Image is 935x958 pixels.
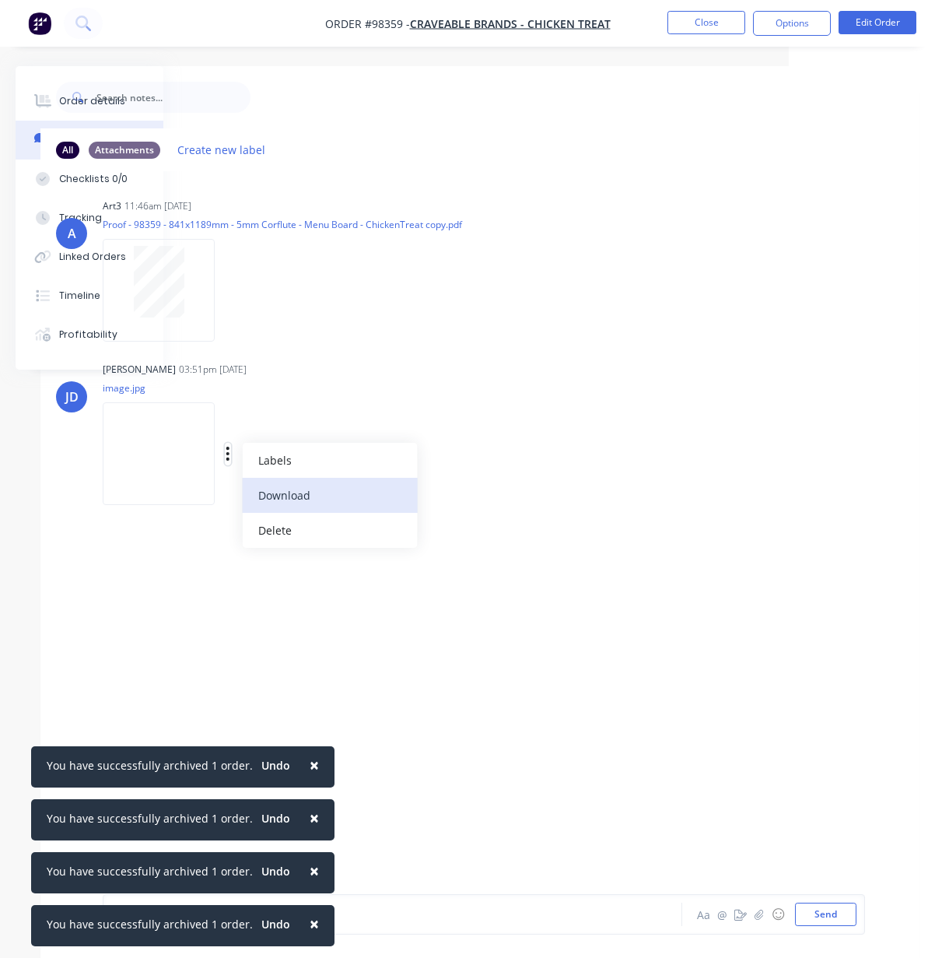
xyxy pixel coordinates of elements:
button: Options [753,11,831,36]
button: Collaborate [16,121,163,160]
input: Search notes... [96,82,250,113]
button: Order details [16,82,163,121]
span: × [310,807,319,829]
button: Create new label [170,139,274,160]
a: Craveable Brands - Chicken Treat [410,16,611,31]
p: Proof - 98359 - 841x1189mm - 5mm Corflute - Menu Board - ChickenTreat copy.pdf [103,218,462,231]
button: Undo [253,807,299,830]
button: ☺ [769,905,787,924]
div: All [56,142,79,159]
button: Timeline [16,276,163,315]
div: You have successfully archived 1 order. [47,863,253,879]
div: A [68,224,76,243]
div: [PERSON_NAME] [103,363,176,377]
div: JD [65,388,79,406]
span: × [310,754,319,776]
button: Linked Orders [16,237,163,276]
button: Edit Order [839,11,916,34]
button: Download [242,478,417,513]
div: 11:46am [DATE] [124,199,191,213]
button: Close [294,746,334,784]
button: Delete [242,513,417,548]
div: 03:51pm [DATE] [179,363,247,377]
button: Close [294,852,334,890]
div: Attachments [89,142,160,159]
span: × [310,860,319,882]
button: Tracking [16,198,163,237]
div: art3 [103,199,121,213]
button: Aa [694,905,713,924]
span: × [310,913,319,935]
button: Checklists 0/0 [16,160,163,198]
div: You have successfully archived 1 order. [47,757,253,774]
button: Labels [242,443,417,478]
button: Undo [253,860,299,883]
button: Close [294,799,334,837]
p: image.jpg [103,381,388,395]
button: Undo [253,754,299,777]
button: @ [713,905,731,924]
button: Send [795,903,856,926]
div: You have successfully archived 1 order. [47,916,253,932]
button: Close [667,11,745,34]
div: You have successfully archived 1 order. [47,810,253,826]
button: Undo [253,913,299,936]
button: Close [294,905,334,942]
img: Factory [28,12,51,35]
button: Profitability [16,315,163,354]
span: Order #98359 - [325,16,410,31]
